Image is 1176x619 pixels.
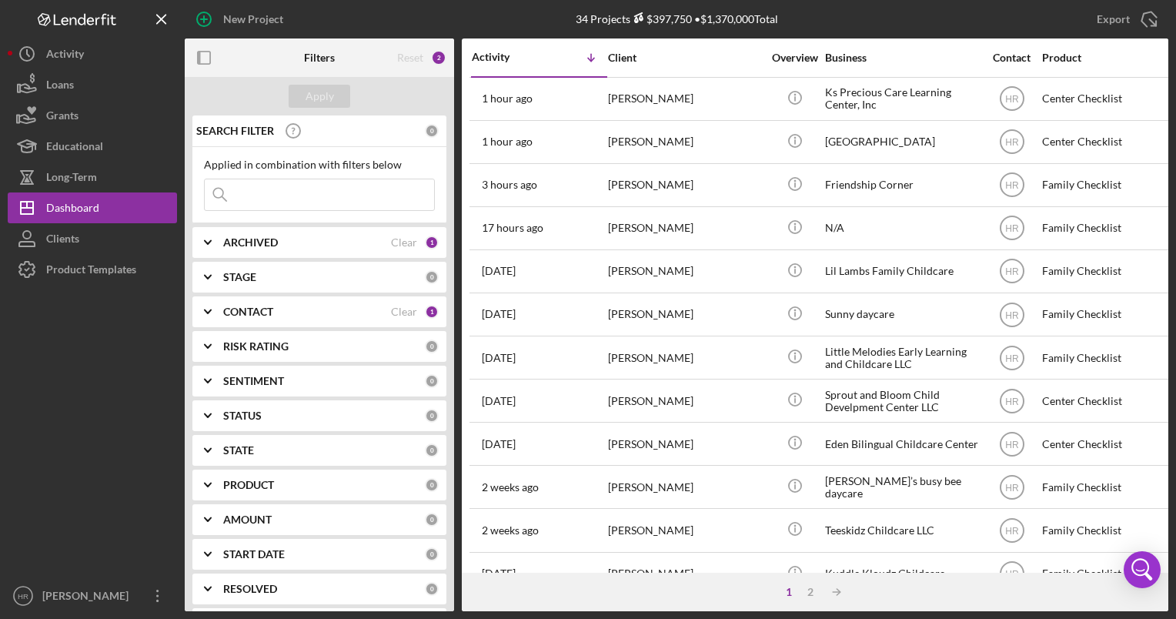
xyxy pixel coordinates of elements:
div: [PERSON_NAME] [608,165,762,206]
b: CONTACT [223,306,273,318]
b: ARCHIVED [223,236,278,249]
div: 0 [425,124,439,138]
div: [PERSON_NAME] [608,467,762,507]
div: Contact [983,52,1041,64]
time: 2025-09-15 23:09 [482,222,543,234]
div: 2 [800,586,821,598]
div: Little Melodies Early Learning and Childcare LLC [825,337,979,378]
div: [PERSON_NAME] [608,79,762,119]
text: HR [1005,94,1019,105]
div: [PERSON_NAME] [608,122,762,162]
button: Product Templates [8,254,177,285]
time: 2025-09-16 16:17 [482,92,533,105]
div: 0 [425,582,439,596]
time: 2025-08-29 15:38 [482,567,516,580]
time: 2025-09-09 19:13 [482,395,516,407]
button: Activity [8,38,177,69]
button: New Project [185,4,299,35]
time: 2025-09-16 13:52 [482,179,537,191]
time: 2025-09-08 13:08 [482,438,516,450]
b: START DATE [223,548,285,560]
div: Clear [391,236,417,249]
text: HR [1005,353,1019,363]
div: Clients [46,223,79,258]
div: N/A [825,208,979,249]
time: 2025-09-12 18:22 [482,265,516,277]
div: Ks Precious Care Learning Center, Inc [825,79,979,119]
text: HR [18,592,28,601]
div: 0 [425,374,439,388]
div: Sprout and Bloom Child Develpment Center LLC [825,380,979,421]
div: 0 [425,478,439,492]
time: 2025-09-16 15:06 [482,136,533,148]
div: [PERSON_NAME] [608,380,762,421]
text: HR [1005,439,1019,450]
div: 0 [425,443,439,457]
div: Loans [46,69,74,104]
div: New Project [223,4,283,35]
div: $397,750 [630,12,692,25]
div: Export [1097,4,1130,35]
div: Open Intercom Messenger [1124,551,1161,588]
div: Activity [472,51,540,63]
div: [PERSON_NAME] [608,294,762,335]
div: [PERSON_NAME]’s busy bee daycare [825,467,979,507]
div: [PERSON_NAME] [38,581,139,615]
button: Loans [8,69,177,100]
text: HR [1005,526,1019,537]
button: Dashboard [8,192,177,223]
div: Client [608,52,762,64]
div: 0 [425,340,439,353]
div: Dashboard [46,192,99,227]
b: RESOLVED [223,583,277,595]
div: 0 [425,409,439,423]
time: 2025-09-04 02:29 [482,524,539,537]
div: [PERSON_NAME] [608,510,762,550]
text: HR [1005,180,1019,191]
div: 1 [425,236,439,249]
b: RISK RATING [223,340,289,353]
text: HR [1005,482,1019,493]
div: Activity [46,38,84,73]
div: Clear [391,306,417,318]
div: 2 [431,50,446,65]
div: [PERSON_NAME] [608,554,762,594]
div: 0 [425,547,439,561]
div: Product Templates [46,254,136,289]
button: Long-Term [8,162,177,192]
div: Educational [46,131,103,166]
text: HR [1005,309,1019,320]
div: Grants [46,100,79,135]
button: HR[PERSON_NAME] [8,581,177,611]
b: SENTIMENT [223,375,284,387]
div: [PERSON_NAME] [608,208,762,249]
div: [PERSON_NAME] [608,337,762,378]
div: 0 [425,270,439,284]
b: Filters [304,52,335,64]
div: Applied in combination with filters below [204,159,435,171]
div: Overview [766,52,824,64]
time: 2025-09-11 17:23 [482,352,516,364]
div: Business [825,52,979,64]
div: [PERSON_NAME] [608,423,762,464]
button: Export [1081,4,1168,35]
button: Apply [289,85,350,108]
div: Sunny daycare [825,294,979,335]
text: HR [1005,223,1019,234]
text: HR [1005,137,1019,148]
div: Kuddle Kloudz Childcare [825,554,979,594]
time: 2025-09-11 21:56 [482,308,516,320]
button: Clients [8,223,177,254]
button: Grants [8,100,177,131]
div: Apply [306,85,334,108]
div: 1 [425,305,439,319]
text: HR [1005,396,1019,407]
button: Educational [8,131,177,162]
